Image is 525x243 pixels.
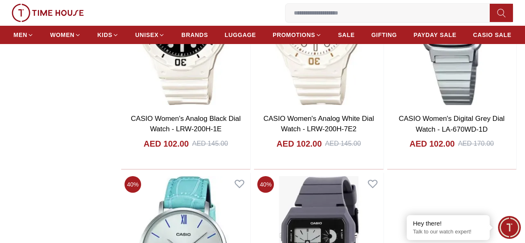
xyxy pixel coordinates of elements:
span: 40 % [125,176,141,193]
a: UNISEX [135,27,165,42]
span: WOMEN [50,31,75,39]
a: CASIO SALE [473,27,512,42]
div: Hey there! [413,219,483,228]
span: SALE [338,31,355,39]
a: SALE [338,27,355,42]
a: CASIO Women's Analog Black Dial Watch - LRW-200H-1E [131,115,241,133]
span: PROMOTIONS [273,31,315,39]
a: PAYDAY SALE [413,27,456,42]
span: GIFTING [371,31,397,39]
a: MEN [14,27,34,42]
a: WOMEN [50,27,81,42]
span: UNISEX [135,31,159,39]
span: BRANDS [181,31,208,39]
h4: AED 102.00 [144,138,189,150]
span: CASIO SALE [473,31,512,39]
span: LUGGAGE [225,31,256,39]
a: CASIO Women's Digital Grey Dial Watch - LA-670WD-1D [399,115,505,133]
a: CASIO Women's Analog White Dial Watch - LRW-200H-7E2 [264,115,374,133]
a: BRANDS [181,27,208,42]
span: PAYDAY SALE [413,31,456,39]
div: AED 145.00 [325,139,361,149]
div: AED 170.00 [458,139,494,149]
div: AED 145.00 [192,139,228,149]
h4: AED 102.00 [410,138,455,150]
img: ... [12,4,84,22]
div: Chat Widget [498,216,521,239]
a: PROMOTIONS [273,27,322,42]
h4: AED 102.00 [276,138,322,150]
span: KIDS [98,31,112,39]
a: LUGGAGE [225,27,256,42]
span: 40 % [257,176,274,193]
p: Talk to our watch expert! [413,228,483,236]
span: MEN [14,31,27,39]
a: GIFTING [371,27,397,42]
a: KIDS [98,27,119,42]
